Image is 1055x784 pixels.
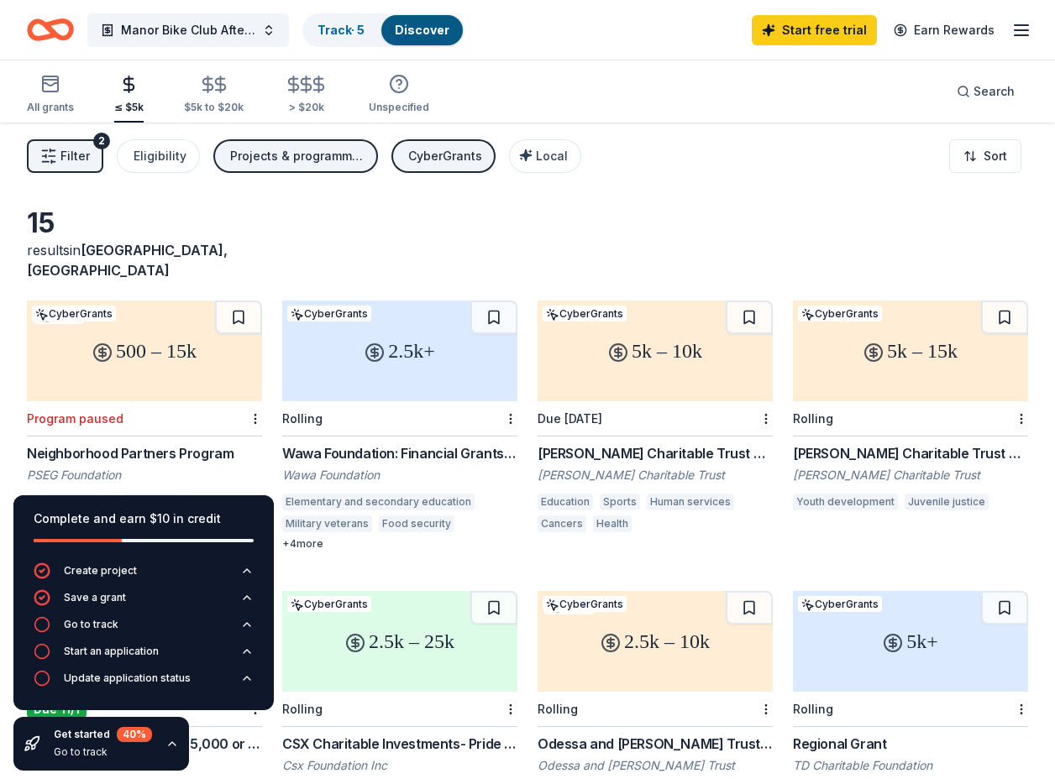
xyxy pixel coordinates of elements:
div: Education [538,494,593,510]
button: Track· 5Discover [302,13,465,47]
div: 5k+ [793,591,1028,692]
div: All grants [27,101,74,114]
span: in [27,242,228,279]
div: Complete and earn $10 in credit [34,509,254,529]
div: Unspecified [369,101,429,114]
div: $5k to $20k [184,101,244,114]
div: TD Charitable Foundation [793,757,1028,774]
div: CyberGrants [543,306,627,321]
div: Military veterans [282,515,372,532]
a: 5k – 15kCyberGrantsRolling[PERSON_NAME] Charitable Trust Grant[PERSON_NAME] Charitable TrustYouth... [793,301,1028,515]
div: 2.5k+ [282,301,517,401]
a: 500 – 15kLocalCyberGrantsProgram pausedNeighborhood Partners ProgramPSEG FoundationSTEM education... [27,301,262,551]
div: Odessa and [PERSON_NAME] Trust [PERSON_NAME] [538,734,773,754]
div: 15 [27,206,262,240]
button: Start an application [34,643,254,670]
button: CyberGrants [391,139,496,173]
button: Go to track [34,616,254,643]
div: Start an application [64,645,159,658]
button: Search [943,75,1028,108]
div: Sports [600,494,640,510]
a: 2.5k+CyberGrantsRollingWawa Foundation: Financial Grants (Grants over $2,500)Wawa FoundationEleme... [282,301,517,551]
button: Save a grant [34,589,254,616]
div: Elementary and secondary education [282,494,475,510]
div: CyberGrants [32,306,116,321]
button: Eligibility [117,139,200,173]
div: Rolling [282,702,323,716]
span: Manor Bike Club After-School & Youth Sports Support [121,20,255,40]
span: Filter [60,146,90,166]
button: > $20k [284,68,328,123]
button: Local [509,139,581,173]
div: Juvenile justice [905,494,989,510]
div: [PERSON_NAME] Charitable Trust [793,467,1028,483]
div: Neighborhood Partners Program [27,443,262,463]
a: Track· 5 [318,23,365,37]
button: Manor Bike Club After-School & Youth Sports Support [87,13,289,47]
div: Wawa Foundation [282,467,517,483]
div: Due [DATE] [538,411,602,426]
div: results [27,240,262,280]
div: Odessa and [PERSON_NAME] Trust [538,757,773,774]
div: 2.5k – 25k [282,591,517,692]
div: 40 % [117,727,152,742]
div: Go to track [64,618,118,631]
div: [PERSON_NAME] Charitable Trust Grant [793,443,1028,463]
button: $5k to $20k [184,68,244,123]
div: 2.5k – 10k [538,591,773,692]
div: Update application status [64,672,191,685]
div: Human services [647,494,734,510]
div: Rolling [793,702,833,716]
div: Projects & programming, Capital, Scholarship, Education, Other [230,146,365,166]
div: Program paused [27,411,123,426]
div: CyberGrants [543,596,627,612]
div: CSX Charitable Investments- Pride in Service Grants [282,734,517,754]
button: Sort [949,139,1021,173]
div: 2 [93,133,110,149]
button: Unspecified [369,67,429,123]
a: 5k – 10kCyberGrantsDue [DATE][PERSON_NAME] Charitable Trust Grants[PERSON_NAME] Charitable TrustE... [538,301,773,537]
div: [PERSON_NAME] Charitable Trust Grants [538,443,773,463]
div: CyberGrants [287,306,371,321]
span: Local [536,149,568,163]
div: Youth development [793,494,898,510]
a: Discover [395,23,449,37]
div: Create project [64,564,137,578]
div: CyberGrants [287,596,371,612]
div: Regional Grant [793,734,1028,754]
div: Rolling [793,411,833,426]
div: ≤ $5k [114,101,144,114]
div: CyberGrants [798,306,882,321]
span: Search [974,81,1015,102]
a: Earn Rewards [884,15,1005,45]
div: Cancers [538,515,586,532]
div: Eligibility [134,146,186,166]
a: Home [27,10,74,50]
button: Update application status [34,670,254,697]
button: ≤ $5k [114,68,144,123]
div: Save a grant [64,591,126,604]
div: 5k – 15k [793,301,1028,401]
div: Health [593,515,632,532]
div: 500 – 15k [27,301,262,401]
button: Projects & programming, Capital, Scholarship, Education, Other [213,139,378,173]
div: Go to track [54,745,152,759]
div: PSEG Foundation [27,467,262,483]
span: [GEOGRAPHIC_DATA], [GEOGRAPHIC_DATA] [27,242,228,279]
a: Start free trial [752,15,877,45]
button: All grants [27,67,74,123]
div: > $20k [284,101,328,114]
div: CyberGrants [798,596,882,612]
div: Get started [54,727,152,742]
div: Rolling [538,702,578,716]
button: Filter2 [27,139,103,173]
div: Health [461,515,500,532]
div: Csx Foundation Inc [282,757,517,774]
span: Sort [984,146,1007,166]
div: Rolling [282,411,323,426]
div: Food security [379,515,454,532]
div: 5k – 10k [538,301,773,401]
button: Create project [34,562,254,589]
div: Wawa Foundation: Financial Grants (Grants over $2,500) [282,443,517,463]
div: [PERSON_NAME] Charitable Trust [538,467,773,483]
